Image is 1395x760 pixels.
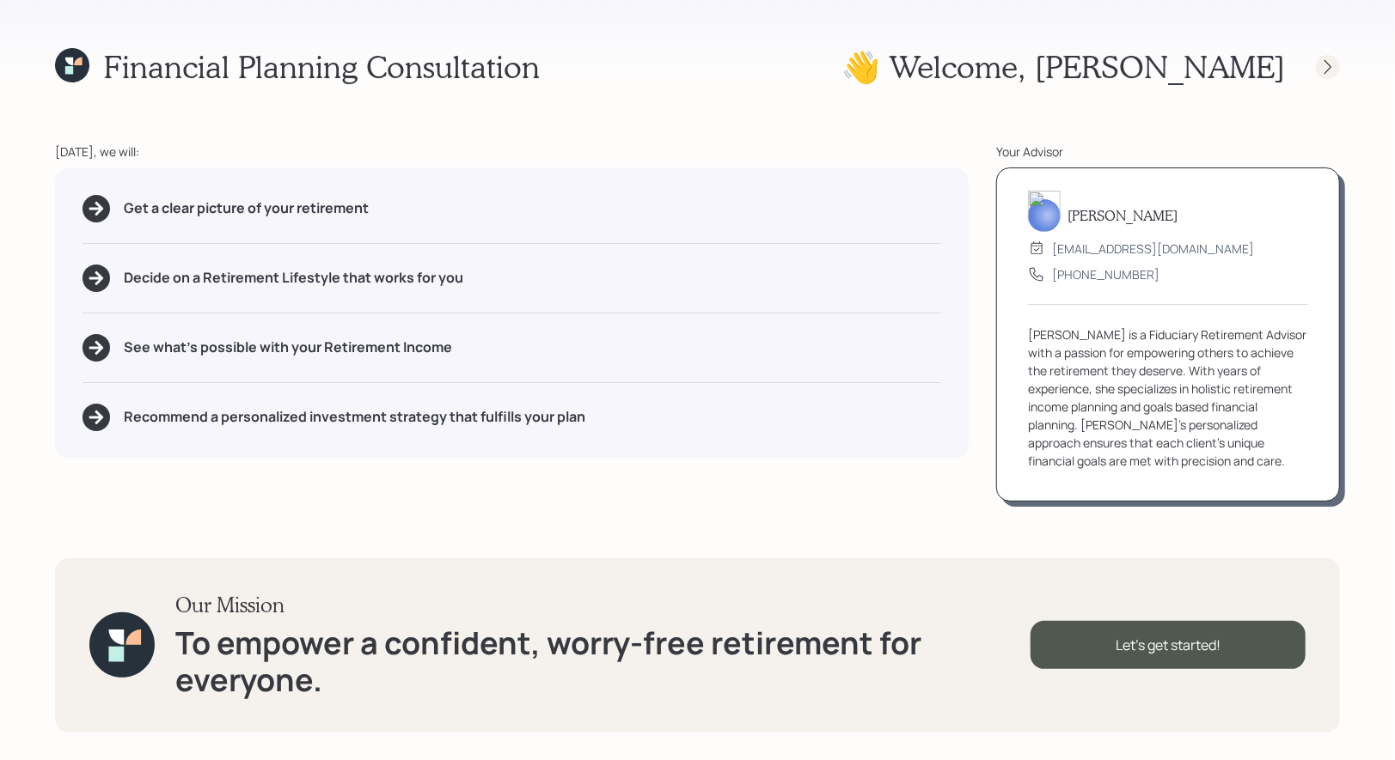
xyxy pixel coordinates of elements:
[175,624,1031,698] h1: To empower a confident, worry-free retirement for everyone.
[1028,191,1061,232] img: treva-nostdahl-headshot.png
[1068,207,1178,223] h5: [PERSON_NAME]
[1031,621,1306,669] div: Let's get started!
[1028,325,1308,470] div: [PERSON_NAME] is a Fiduciary Retirement Advisor with a passion for empowering others to achieve t...
[55,143,969,161] div: [DATE], we will:
[124,270,463,286] h5: Decide on a Retirement Lifestyle that works for you
[124,200,369,216] h5: Get a clear picture of your retirement
[175,593,1031,617] h3: Our Mission
[1052,265,1159,283] div: [PHONE_NUMBER]
[124,409,585,425] h5: Recommend a personalized investment strategy that fulfills your plan
[103,48,540,85] h1: Financial Planning Consultation
[124,339,452,356] h5: See what's possible with your Retirement Income
[841,48,1285,85] h1: 👋 Welcome , [PERSON_NAME]
[996,143,1340,161] div: Your Advisor
[1052,240,1254,258] div: [EMAIL_ADDRESS][DOMAIN_NAME]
